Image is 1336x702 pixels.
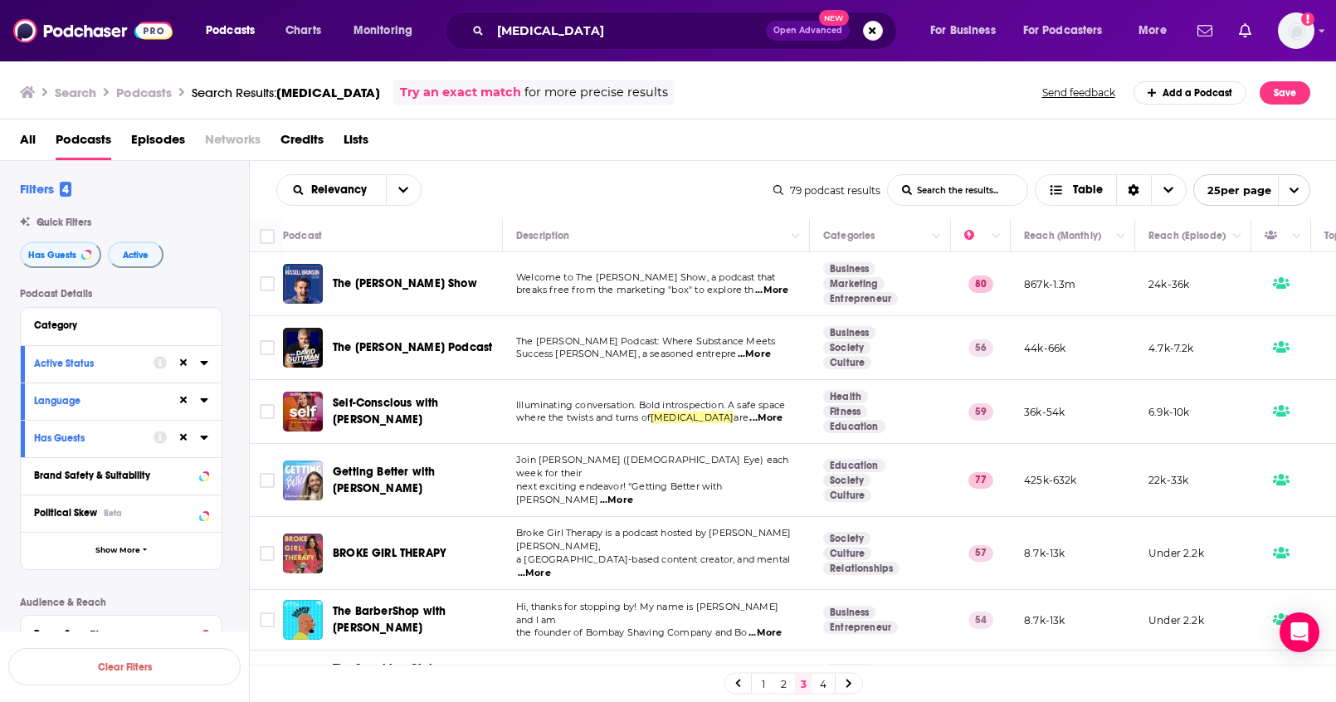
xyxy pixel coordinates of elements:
img: The BarberShop with Shantanu [283,600,323,640]
span: The [PERSON_NAME] Podcast: Where Substance Meets [516,335,775,347]
a: Society [823,341,870,354]
p: 44k-66k [1024,341,1065,355]
span: Open Advanced [773,27,842,35]
button: Active [108,241,163,268]
p: 36k-54k [1024,405,1065,419]
div: Power Score [964,226,987,246]
div: Podcast [283,226,322,246]
a: Culture [823,547,871,560]
span: Illuminating conversation. Bold introspection. A safe space [516,399,785,411]
span: Broke Girl Therapy is a podcast hosted by [PERSON_NAME] [PERSON_NAME], [516,527,791,552]
span: More [1139,19,1167,42]
p: 57 [968,545,993,562]
svg: Add a profile image [1301,12,1314,26]
button: Show More [21,532,222,569]
p: Audience & Reach [20,597,222,608]
div: Active Status [34,358,143,369]
a: Entrepreneur [823,621,898,634]
a: Business [823,326,875,339]
div: Search podcasts, credits, & more... [461,12,913,50]
a: BROKE GIRL THERAPY [283,534,323,573]
span: Show More [95,546,140,555]
div: Reach (Monthly) [1024,226,1101,246]
button: Show profile menu [1278,12,1314,49]
button: open menu [919,17,1017,44]
button: Column Actions [927,227,947,246]
button: Save [1260,81,1310,105]
div: Brand Safety & Suitability [34,470,194,481]
button: open menu [1012,17,1127,44]
a: Business [823,262,875,275]
a: Culture [823,489,871,502]
button: Has Guests [34,427,154,448]
a: All [20,126,36,160]
span: Has Guests [28,251,76,260]
div: Sort Direction [1116,175,1151,205]
div: Open Intercom Messenger [1280,612,1319,652]
span: The [PERSON_NAME] Show [333,276,477,290]
span: ...More [600,494,633,507]
p: 22k-33k [1148,473,1188,487]
a: Try an exact match [400,83,521,102]
button: Choose View [1035,174,1187,206]
a: The [PERSON_NAME] Podcast [333,339,492,356]
span: 4 [60,182,71,197]
a: Fitness [823,405,867,418]
button: open menu [342,17,434,44]
div: 79 podcast results [773,184,880,197]
div: Language [34,395,166,407]
a: Getting Better with [PERSON_NAME] [333,464,497,497]
div: Power Score™ [34,628,194,640]
a: Relationships [823,562,900,575]
p: 54 [968,612,993,628]
a: Episodes [131,126,185,160]
p: 425k-632k [1024,473,1077,487]
a: Getting Better with Jonathan Van Ness [283,461,323,500]
span: Toggle select row [260,340,275,355]
span: Toggle select row [260,473,275,488]
a: The David Guttman Podcast [283,328,323,368]
span: Self-Conscious with [PERSON_NAME] [333,396,438,427]
a: Podchaser - Follow, Share and Rate Podcasts [13,15,173,46]
a: 3 [795,674,812,694]
a: Marketing [823,277,885,290]
button: Political SkewBeta [34,502,208,523]
span: where the twists and turns of [516,412,651,423]
span: ...More [755,284,788,297]
span: For Podcasters [1023,19,1103,42]
span: Toggle select row [260,404,275,419]
img: The Russell Brunson Show [283,264,323,304]
p: 867k-1.3m [1024,277,1076,291]
div: Category [34,319,197,331]
span: are [734,412,748,423]
p: 80 [968,275,993,292]
span: Quick Filters [37,217,91,228]
span: The BarberShop with [PERSON_NAME] [333,604,446,635]
a: Podcasts [56,126,111,160]
h3: Search [55,85,96,100]
span: For Business [930,19,996,42]
a: Education [823,420,885,433]
input: Search podcasts, credits, & more... [490,17,766,44]
div: Has Guests [34,432,143,444]
a: Show notifications dropdown [1232,17,1258,45]
p: 56 [968,339,993,356]
button: Column Actions [786,227,806,246]
p: 4.7k-7.2k [1148,341,1194,355]
span: Logged in as kochristina [1278,12,1314,49]
img: Self-Conscious with Chrissy Teigen [283,392,323,431]
span: Toggle select row [260,276,275,291]
span: Political Skew [34,507,97,519]
p: 77 [968,472,993,489]
button: open menu [1127,17,1187,44]
div: Has Guests [1265,226,1288,246]
h3: Podcasts [116,85,172,100]
a: Search Results:[MEDICAL_DATA] [192,85,380,100]
button: Language [34,390,177,411]
span: Hi, thanks for stopping by! My name is [PERSON_NAME] and I am [516,601,778,626]
div: Beta [104,508,122,519]
button: Open AdvancedNew [766,21,850,41]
